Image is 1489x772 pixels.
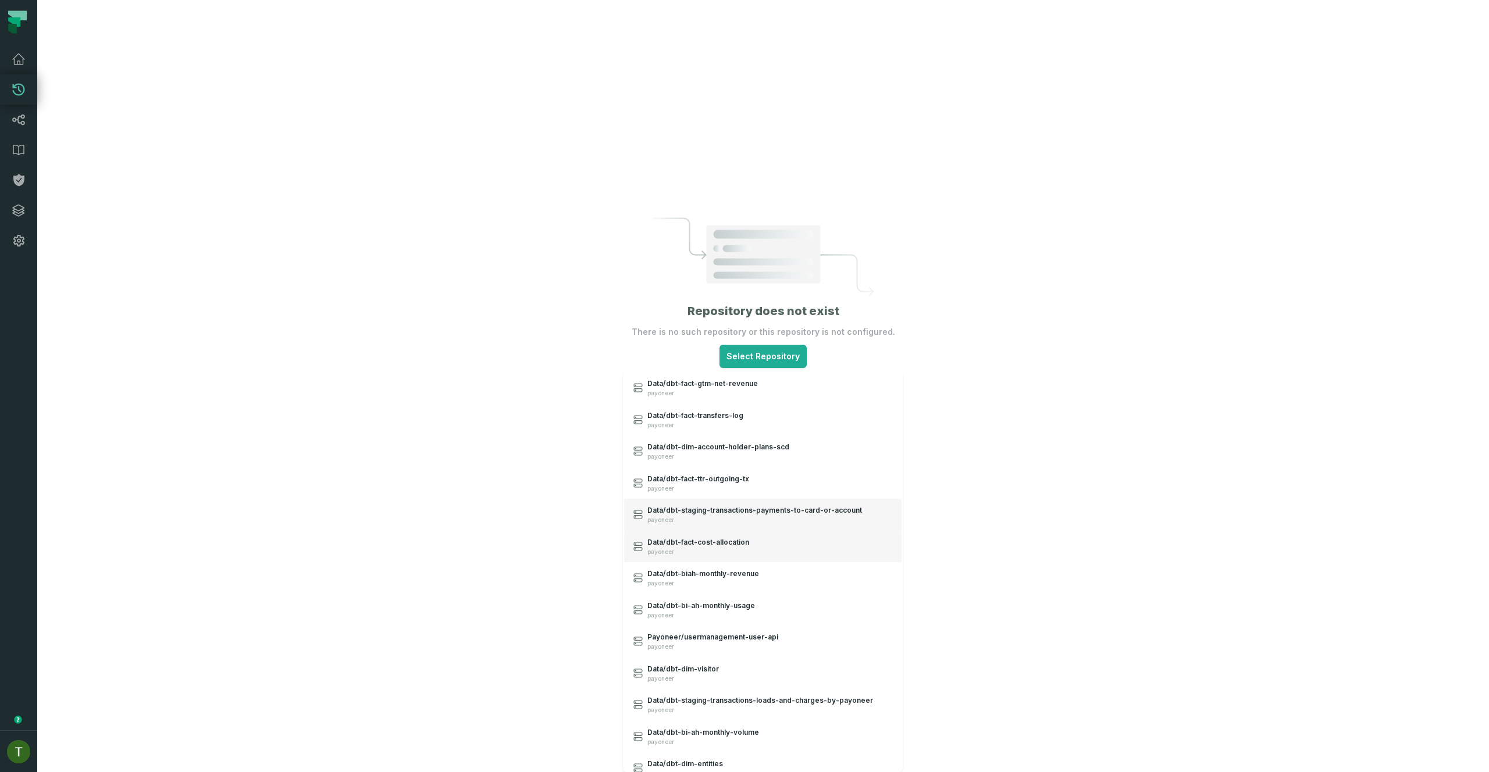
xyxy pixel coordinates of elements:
[647,442,789,452] span: Data/dbt-dim-account-holder-plans-scd
[647,379,758,388] span: Data/dbt-fact-gtm-net-revenue
[647,580,759,587] span: payoneer
[647,569,759,578] span: Data/dbt-biah-monthly-revenue
[647,548,749,555] span: payoneer
[647,453,789,460] span: payoneer
[647,474,749,483] span: Data/dbt-fact-ttr-outgoing-tx
[647,759,723,769] span: Data/dbt-dim-entities
[647,410,743,420] span: Data/dbt-fact-transfers-log
[647,601,755,610] span: Data/dbt-bi-ah-monthly-usage
[13,714,23,725] div: Tooltip anchor
[647,696,873,705] span: Data/dbt-staging-transactions-loads-and-charges-by-payoneer
[647,664,719,673] span: Data/dbt-dim-visitor
[647,484,749,492] span: payoneer
[647,674,719,682] span: payoneer
[647,506,862,515] span: Data/dbt-staging-transactions-payments-to-card-or-account
[647,611,755,619] span: payoneer
[647,389,758,397] span: payoneer
[647,706,873,714] span: payoneer
[647,421,743,428] span: payoneer
[647,738,759,745] span: payoneer
[647,643,778,651] span: payoneer
[647,632,778,642] span: Payoneer/usermanagement-user-api
[647,537,749,546] span: Data/dbt-fact-cost-allocation
[647,727,759,737] span: Data/dbt-bi-ah-monthly-volume
[647,516,862,524] span: payoneer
